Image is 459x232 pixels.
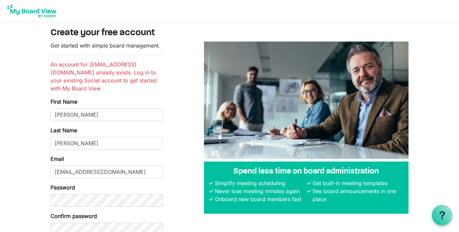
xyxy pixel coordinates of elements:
label: First Name [50,98,77,106]
label: Confirm password [50,212,97,220]
img: A photograph of board members sitting at a table [204,42,409,159]
label: Last Name [50,126,77,134]
h3: Create your free account [50,28,409,39]
li: Never lose meeting minutes again [213,187,306,195]
li: Get built-in meeting templates [311,179,403,187]
label: Password [50,183,75,191]
label: Email [50,155,64,163]
h4: Spend less time on board administration [209,167,403,176]
li: See board announcements in one place [311,187,403,203]
li: Onboard new board members fast [213,195,306,203]
li: Simplify meeting scheduling [213,179,306,187]
span: Get started with simple board management. [50,42,160,49]
li: An account for [EMAIL_ADDRESS][DOMAIN_NAME] already exists. Log in to your existing Societ accoun... [50,60,163,92]
img: My Board View Logo [5,3,58,19]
